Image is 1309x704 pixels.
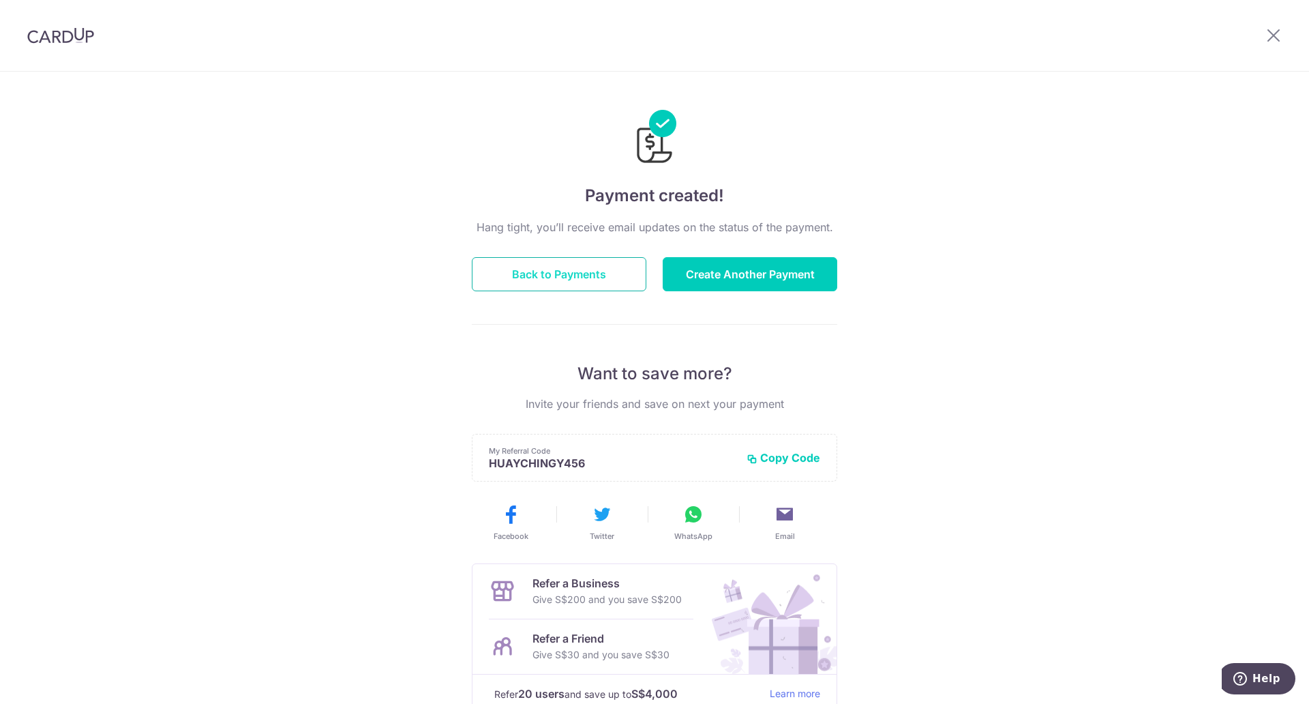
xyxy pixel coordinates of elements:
[562,503,642,542] button: Twitter
[489,456,736,470] p: HUAYCHINGY456
[770,686,820,703] a: Learn more
[674,531,712,542] span: WhatsApp
[747,451,820,465] button: Copy Code
[494,686,759,703] p: Refer and save up to
[633,110,676,167] img: Payments
[518,686,565,702] strong: 20 users
[1222,663,1295,697] iframe: Opens a widget where you can find more information
[472,396,837,412] p: Invite your friends and save on next your payment
[744,503,825,542] button: Email
[489,445,736,456] p: My Referral Code
[470,503,551,542] button: Facebook
[590,531,614,542] span: Twitter
[472,257,646,291] button: Back to Payments
[472,363,837,385] p: Want to save more?
[699,564,837,674] img: Refer
[27,27,94,44] img: CardUp
[494,531,528,542] span: Facebook
[532,575,682,591] p: Refer a Business
[472,219,837,235] p: Hang tight, you’ll receive email updates on the status of the payment.
[532,647,669,663] p: Give S$30 and you save S$30
[653,503,734,542] button: WhatsApp
[472,184,837,208] h4: Payment created!
[631,686,678,702] strong: S$4,000
[775,531,795,542] span: Email
[663,257,837,291] button: Create Another Payment
[532,591,682,608] p: Give S$200 and you save S$200
[532,630,669,647] p: Refer a Friend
